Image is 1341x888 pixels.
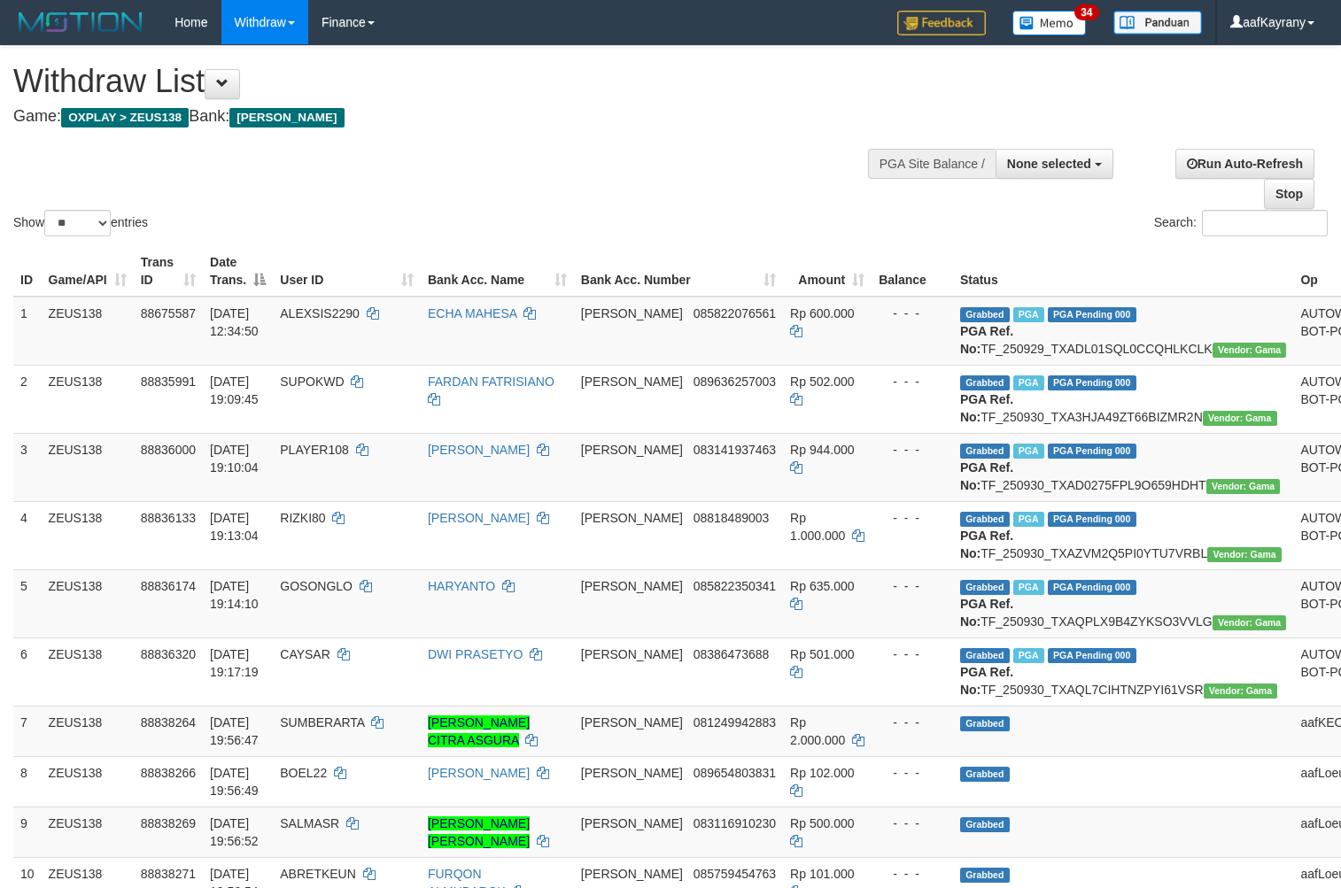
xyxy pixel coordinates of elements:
b: PGA Ref. No: [960,597,1013,629]
span: Grabbed [960,580,1010,595]
div: - - - [879,714,946,731]
a: ECHA MAHESA [428,306,516,320]
span: Grabbed [960,868,1010,883]
span: Grabbed [960,716,1010,731]
td: 4 [13,501,42,569]
td: 3 [13,433,42,501]
a: HARYANTO [428,579,495,593]
span: 34 [1074,4,1098,20]
span: Rp 1.000.000 [790,511,845,543]
span: 88835991 [141,375,196,389]
span: [DATE] 19:13:04 [210,511,259,543]
td: 7 [13,706,42,756]
span: CAYSAR [280,647,330,661]
td: ZEUS138 [42,501,134,569]
th: Trans ID: activate to sort column ascending [134,246,203,297]
span: Copy 081249942883 to clipboard [694,715,776,730]
td: ZEUS138 [42,807,134,857]
div: - - - [879,577,946,595]
span: Marked by aafpengsreynich [1013,648,1044,663]
span: PGA Pending [1048,307,1136,322]
div: - - - [879,865,946,883]
td: ZEUS138 [42,706,134,756]
span: Copy 083141937463 to clipboard [694,443,776,457]
td: ZEUS138 [42,433,134,501]
img: MOTION_logo.png [13,9,148,35]
span: 88675587 [141,306,196,320]
h4: Game: Bank: [13,108,876,126]
span: [DATE] 19:56:49 [210,766,259,798]
span: 88836133 [141,511,196,525]
span: [PERSON_NAME] [581,816,683,830]
th: Amount: activate to sort column ascending [783,246,872,297]
td: 8 [13,756,42,807]
span: [DATE] 19:14:10 [210,579,259,611]
label: Search: [1154,210,1328,236]
span: Rp 635.000 [790,579,854,593]
div: - - - [879,645,946,663]
td: TF_250930_TXA3HJA49ZT66BIZMR2N [953,365,1294,433]
span: [PERSON_NAME] [581,867,683,881]
span: Rp 502.000 [790,375,854,389]
th: Bank Acc. Name: activate to sort column ascending [421,246,574,297]
span: [DATE] 19:56:52 [210,816,259,848]
td: ZEUS138 [42,365,134,433]
span: 88836320 [141,647,196,661]
div: - - - [879,373,946,390]
span: [PERSON_NAME] [581,511,683,525]
span: Grabbed [960,648,1010,663]
span: [DATE] 19:10:04 [210,443,259,475]
span: Vendor URL: https://trx31.1velocity.biz [1206,479,1281,494]
span: Rp 101.000 [790,867,854,881]
span: Rp 2.000.000 [790,715,845,747]
input: Search: [1202,210,1328,236]
span: [DATE] 19:09:45 [210,375,259,406]
a: FARDAN FATRISIANO [428,375,554,389]
span: Rp 501.000 [790,647,854,661]
span: 88836000 [141,443,196,457]
th: User ID: activate to sort column ascending [273,246,421,297]
th: Game/API: activate to sort column ascending [42,246,134,297]
span: SALMASR [280,816,339,830]
span: 88838266 [141,766,196,780]
a: [PERSON_NAME] [428,443,530,457]
img: panduan.png [1113,11,1202,35]
span: Marked by aafpengsreynich [1013,307,1044,322]
span: None selected [1007,157,1091,171]
td: 6 [13,637,42,706]
span: [PERSON_NAME] [581,715,683,730]
td: 1 [13,297,42,366]
span: ALEXSIS2290 [280,306,360,320]
span: Marked by aafpengsreynich [1013,512,1044,527]
span: [DATE] 12:34:50 [210,306,259,338]
span: Grabbed [960,307,1010,322]
span: Vendor URL: https://trx31.1velocity.biz [1203,411,1277,426]
span: SUPOKWD [280,375,344,389]
td: ZEUS138 [42,569,134,637]
span: Vendor URL: https://trx31.1velocity.biz [1207,547,1282,562]
span: Copy 089654803831 to clipboard [694,766,776,780]
span: Rp 500.000 [790,816,854,830]
div: PGA Site Balance / [868,149,996,179]
td: TF_250929_TXADL01SQL0CCQHLKCLK [953,297,1294,366]
td: ZEUS138 [42,297,134,366]
div: - - - [879,764,946,782]
h1: Withdraw List [13,64,876,99]
span: SUMBERARTA [280,715,364,730]
span: [PERSON_NAME] [581,647,683,661]
span: BOEL22 [280,766,327,780]
a: [PERSON_NAME] [PERSON_NAME] [428,816,530,848]
span: Rp 944.000 [790,443,854,457]
div: - - - [879,305,946,322]
b: PGA Ref. No: [960,665,1013,697]
b: PGA Ref. No: [960,529,1013,560]
span: Marked by aafpengsreynich [1013,375,1044,390]
span: Copy 085822076561 to clipboard [694,306,776,320]
span: Rp 102.000 [790,766,854,780]
span: [PERSON_NAME] [581,375,683,389]
span: 88838264 [141,715,196,730]
div: - - - [879,441,946,459]
span: [DATE] 19:56:47 [210,715,259,747]
td: ZEUS138 [42,756,134,807]
th: Date Trans.: activate to sort column descending [203,246,273,297]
